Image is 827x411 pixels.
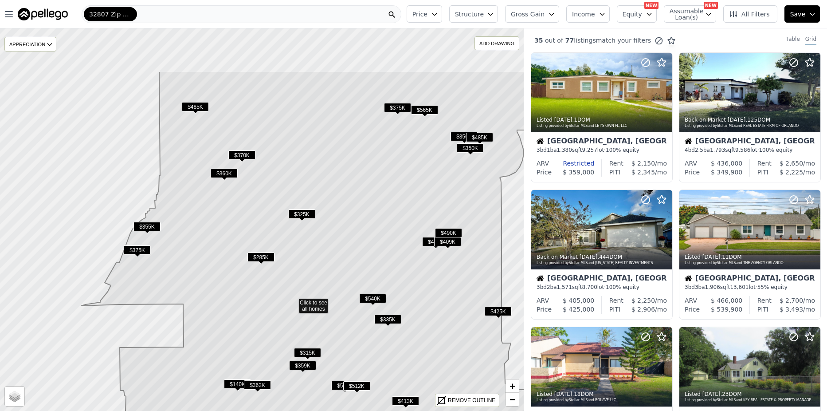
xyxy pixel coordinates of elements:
span: 8,700 [582,284,597,290]
div: $359K [289,361,316,374]
div: $425K [485,307,512,320]
div: Price [685,305,700,314]
span: 9,257 [582,147,597,153]
div: APPRECIATION [4,37,56,51]
div: $475K [422,237,449,250]
span: $ 3,493 [780,306,803,313]
span: 1,793 [710,147,725,153]
div: Rent [757,296,772,305]
div: Listed , 11 DOM [685,253,816,261]
div: Price [537,168,552,177]
div: $362K [244,380,271,393]
div: $355K [133,222,161,235]
div: Table [786,36,800,45]
div: /mo [768,168,815,177]
button: Income [566,5,610,23]
span: Price [412,10,427,19]
div: /mo [768,305,815,314]
span: $ 405,000 [563,297,594,304]
span: $325K [288,209,315,219]
div: $512K [343,381,370,394]
span: $ 425,000 [563,306,594,313]
span: $375K [384,103,411,112]
span: $ 2,906 [631,306,655,313]
div: ADD DRAWING [475,37,519,50]
span: 77 [563,37,574,44]
div: Grid [805,36,816,45]
div: Price [537,305,552,314]
div: 4 bd 2.5 ba sqft lot · 100% equity [685,146,815,154]
div: $285K [247,253,274,265]
img: House [537,138,544,145]
div: $370K [228,150,255,163]
span: $375K [124,245,151,255]
span: $485K [182,102,209,111]
span: Assumable Loan(s) [670,8,698,20]
div: [GEOGRAPHIC_DATA], [GEOGRAPHIC_DATA] [685,275,815,284]
img: House [685,275,692,282]
span: $140K [224,379,251,389]
div: $490K [435,228,462,241]
div: NEW [644,2,658,9]
a: Layers [5,387,24,406]
div: Listing provided by Stellar MLS and [US_STATE] REALTY INVESTMENTS [537,261,668,266]
span: $485K [466,133,493,142]
time: 2025-09-12 19:35 [580,254,598,260]
div: [GEOGRAPHIC_DATA], [GEOGRAPHIC_DATA] [537,138,667,146]
span: 1,906 [705,284,720,290]
div: Restricted [549,159,594,168]
span: $ 2,150 [631,160,655,167]
time: 2025-09-15 00:00 [554,117,572,123]
div: $409K [434,237,461,250]
div: Rent [609,296,623,305]
time: 2025-09-13 13:35 [728,117,746,123]
div: ARV [685,159,697,168]
div: Rent [609,159,623,168]
span: Gross Gain [511,10,545,19]
span: $350K [451,132,478,141]
div: PITI [757,305,768,314]
div: $485K [182,102,209,115]
span: Save [790,10,805,19]
div: $360K [211,169,238,182]
span: $537K [331,381,358,390]
div: Listed , 23 DOM [685,391,816,398]
div: Listing provided by Stellar MLS and LET'S OWN FL, LLC [537,123,668,129]
div: Listed , 1 DOM [537,116,668,123]
div: REMOVE OUTLINE [448,396,495,404]
div: ARV [537,296,549,305]
span: $ 539,900 [711,306,742,313]
a: Back on Market [DATE],125DOMListing provided byStellar MLSand REAL ESTATE FIRM OF ORLANDOHouse[GE... [679,52,820,182]
a: Zoom out [506,393,519,406]
div: $350K [451,132,478,145]
span: $ 2,250 [631,297,655,304]
div: ARV [537,159,549,168]
span: 9,586 [735,147,750,153]
a: Listed [DATE],11DOMListing provided byStellar MLSand THE AGENCY ORLANDOHouse[GEOGRAPHIC_DATA], [G... [679,190,820,320]
span: $540K [359,294,386,303]
span: 35 [534,37,543,44]
button: Equity [617,5,657,23]
a: Back on Market [DATE],444DOMListing provided byStellar MLSand [US_STATE] REALTY INVESTMENTSHouse[... [531,190,672,320]
div: $413K [392,396,419,409]
span: $335K [374,315,401,324]
div: /mo [623,296,667,305]
div: $375K [384,103,411,116]
div: $335K [374,315,401,328]
span: $409K [434,237,461,246]
div: NEW [704,2,718,9]
div: /mo [620,168,667,177]
span: + [510,380,515,391]
div: 3 bd 2 ba sqft lot · 100% equity [537,284,667,291]
div: Back on Market , 444 DOM [537,253,668,261]
time: 2025-09-05 00:00 [702,254,721,260]
span: Structure [455,10,483,19]
button: Structure [449,5,498,23]
div: PITI [609,305,620,314]
div: PITI [757,168,768,177]
img: House [685,138,692,145]
div: Listing provided by Stellar MLS and KEY REAL ESTATE & PROPERTY MANAGEMENT LLC [685,398,816,403]
div: $537K [331,381,358,394]
a: Zoom in [506,379,519,393]
button: Price [407,5,442,23]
